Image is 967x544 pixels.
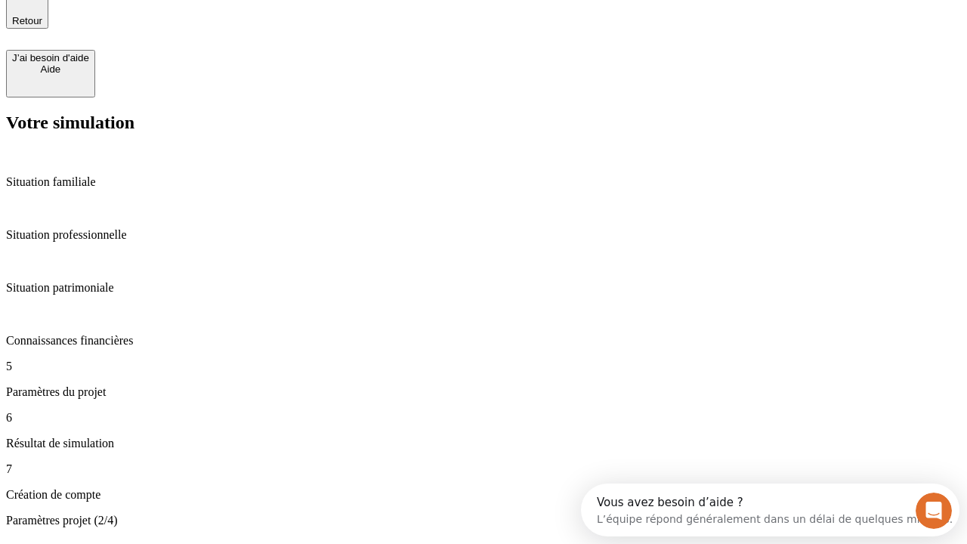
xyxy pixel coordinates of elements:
p: Paramètres du projet [6,385,961,399]
h2: Votre simulation [6,113,961,133]
p: 7 [6,462,961,476]
iframe: Intercom live chat discovery launcher [581,484,959,536]
p: Paramètres projet (2/4) [6,514,961,527]
div: J’ai besoin d'aide [12,52,89,63]
p: Connaissances financières [6,334,961,348]
p: Situation professionnelle [6,228,961,242]
p: Situation familiale [6,175,961,189]
div: Aide [12,63,89,75]
span: Retour [12,15,42,26]
div: L’équipe répond généralement dans un délai de quelques minutes. [16,25,372,41]
div: Ouvrir le Messenger Intercom [6,6,416,48]
p: 5 [6,360,961,373]
button: J’ai besoin d'aideAide [6,50,95,97]
iframe: Intercom live chat [916,493,952,529]
p: 6 [6,411,961,425]
div: Vous avez besoin d’aide ? [16,13,372,25]
p: Résultat de simulation [6,437,961,450]
p: Création de compte [6,488,961,502]
p: Situation patrimoniale [6,281,961,295]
